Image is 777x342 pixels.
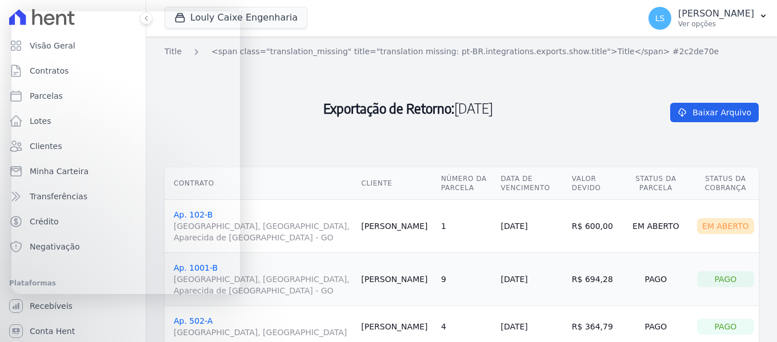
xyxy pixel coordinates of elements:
[30,300,73,312] span: Recebíveis
[165,58,652,158] h2: Exportação de Retorno:
[5,210,141,233] a: Crédito
[11,11,240,294] iframe: Intercom live chat
[174,220,352,243] span: [GEOGRAPHIC_DATA], [GEOGRAPHIC_DATA], Aparecida de [GEOGRAPHIC_DATA] - GO
[567,200,619,253] td: R$ 600,00
[174,316,352,338] a: Ap. 502-A[GEOGRAPHIC_DATA], [GEOGRAPHIC_DATA]
[165,46,759,58] nav: Breadcrumb
[697,319,754,335] div: Pago
[624,218,688,234] div: Em Aberto
[619,167,692,200] th: Status da Parcela
[639,2,777,34] button: LS [PERSON_NAME] Ver opções
[670,103,759,122] a: Baixar Arquivo
[357,167,436,200] th: Cliente
[496,167,567,200] th: Data de Vencimento
[30,325,75,337] span: Conta Hent
[174,273,352,296] span: [GEOGRAPHIC_DATA], [GEOGRAPHIC_DATA], Aparecida de [GEOGRAPHIC_DATA] - GO
[436,253,496,306] td: 9
[165,167,357,200] th: Contrato
[5,59,141,82] a: Contratos
[5,85,141,107] a: Parcelas
[496,253,567,306] td: [DATE]
[357,253,436,306] td: [PERSON_NAME]
[5,295,141,317] a: Recebíveis
[624,319,688,335] div: Pago
[5,110,141,132] a: Lotes
[5,34,141,57] a: Visão Geral
[5,160,141,183] a: Minha Carteira
[692,167,759,200] th: Status da Cobrança
[454,99,493,116] span: [DATE]
[678,8,754,19] p: [PERSON_NAME]
[9,276,137,290] div: Plataformas
[174,263,352,296] a: Ap. 1001-B[GEOGRAPHIC_DATA], [GEOGRAPHIC_DATA], Aparecida de [GEOGRAPHIC_DATA] - GO
[174,327,352,338] span: [GEOGRAPHIC_DATA], [GEOGRAPHIC_DATA]
[496,200,567,253] td: [DATE]
[5,235,141,258] a: Negativação
[436,167,496,200] th: Número da Parcela
[697,271,754,287] div: Pago
[174,210,352,243] a: Ap. 102-B[GEOGRAPHIC_DATA], [GEOGRAPHIC_DATA], Aparecida de [GEOGRAPHIC_DATA] - GO
[5,185,141,208] a: Transferências
[357,200,436,253] td: [PERSON_NAME]
[5,135,141,158] a: Clientes
[567,167,619,200] th: Valor devido
[624,271,688,287] div: Pago
[211,46,719,58] a: <span class="translation_missing" title="translation missing: pt-BR.integrations.exports.show.tit...
[655,14,665,22] span: LS
[678,19,754,29] p: Ver opções
[165,7,307,29] button: Louly Caixe Engenharia
[436,200,496,253] td: 1
[11,303,39,331] iframe: Intercom live chat
[567,253,619,306] td: R$ 694,28
[697,218,754,234] div: Em Aberto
